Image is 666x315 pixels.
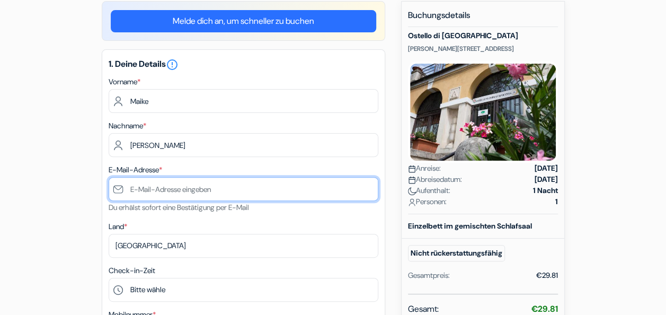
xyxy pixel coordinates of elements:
div: €29.81 [536,270,558,281]
label: Check-in-Zeit [109,265,155,276]
small: Nicht rückerstattungsfähig [408,245,505,261]
img: calendar.svg [408,176,416,184]
span: Aufenthalt: [408,185,450,196]
label: E-Mail-Adresse [109,164,162,176]
strong: 1 [555,196,558,207]
a: error_outline [166,58,179,69]
strong: [DATE] [535,174,558,185]
input: E-Mail-Adresse eingeben [109,177,378,201]
a: Melde dich an, um schneller zu buchen [111,10,376,32]
img: calendar.svg [408,165,416,173]
label: Land [109,221,127,232]
strong: [DATE] [535,163,558,174]
strong: €29.81 [531,303,558,314]
img: user_icon.svg [408,198,416,206]
strong: 1 Nacht [533,185,558,196]
h5: Ostello di [GEOGRAPHIC_DATA] [408,31,558,40]
span: Anreise: [408,163,441,174]
i: error_outline [166,58,179,71]
h5: Buchungsdetails [408,10,558,27]
input: Vornamen eingeben [109,89,378,113]
span: Personen: [408,196,447,207]
input: Nachnamen eingeben [109,133,378,157]
b: Einzelbett im gemischten Schlafsaal [408,221,532,231]
small: Du erhälst sofort eine Bestätigung per E-Mail [109,203,249,212]
h5: 1. Deine Details [109,58,378,71]
img: moon.svg [408,187,416,195]
label: Vorname [109,76,140,87]
span: Abreisedatum: [408,174,462,185]
p: [PERSON_NAME][STREET_ADDRESS] [408,45,558,53]
label: Nachname [109,120,146,132]
div: Gesamtpreis: [408,270,450,281]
